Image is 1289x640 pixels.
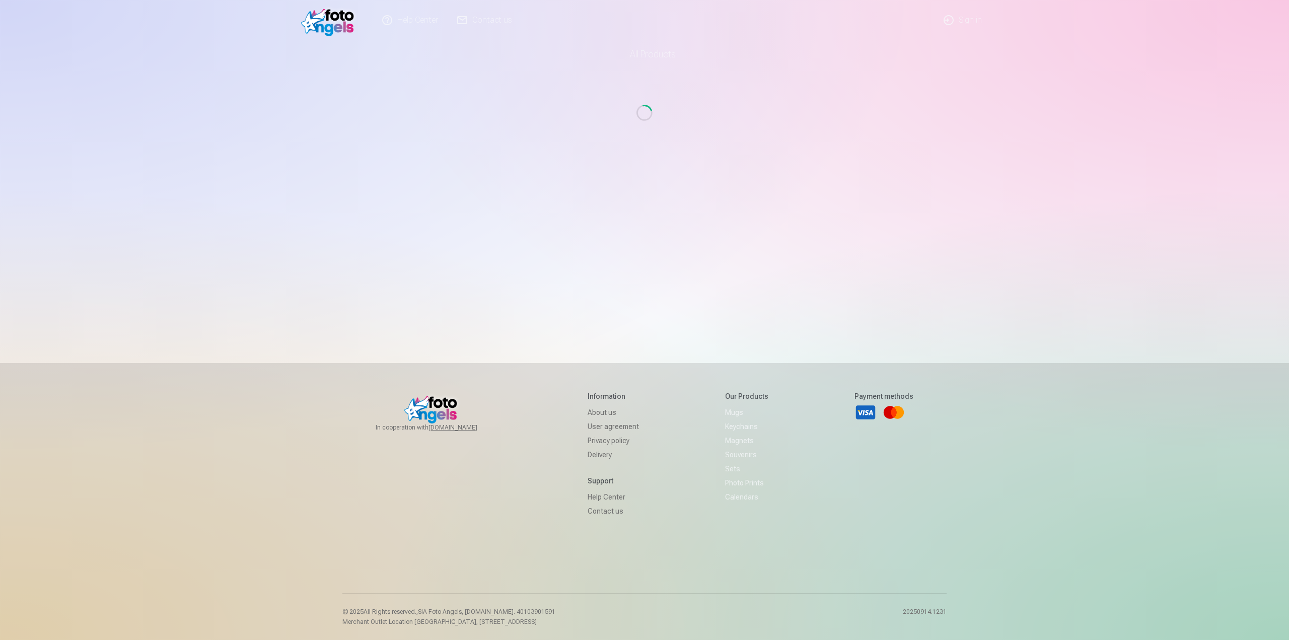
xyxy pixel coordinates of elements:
[588,391,639,401] h5: Information
[588,476,639,486] h5: Support
[588,504,639,518] a: Contact us
[725,448,768,462] a: Souvenirs
[725,434,768,448] a: Magnets
[342,608,555,616] p: © 2025 All Rights reserved. ,
[883,401,905,423] a: Mastercard
[376,423,502,432] span: In cooperation with
[588,405,639,419] a: About us
[725,490,768,504] a: Calendars
[602,40,688,68] a: All products
[588,448,639,462] a: Delivery
[903,608,947,626] p: 20250914.1231
[428,423,502,432] a: [DOMAIN_NAME]
[854,401,877,423] a: Visa
[725,419,768,434] a: Keychains
[725,405,768,419] a: Mugs
[342,618,555,626] p: Merchant Outlet Location [GEOGRAPHIC_DATA], [STREET_ADDRESS]
[588,434,639,448] a: Privacy policy
[301,4,359,36] img: /fa2
[725,476,768,490] a: Photo prints
[588,419,639,434] a: User agreement
[725,391,768,401] h5: Our products
[588,490,639,504] a: Help Center
[418,608,555,615] span: SIA Foto Angels, [DOMAIN_NAME]. 40103901591
[854,391,913,401] h5: Payment methods
[725,462,768,476] a: Sets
